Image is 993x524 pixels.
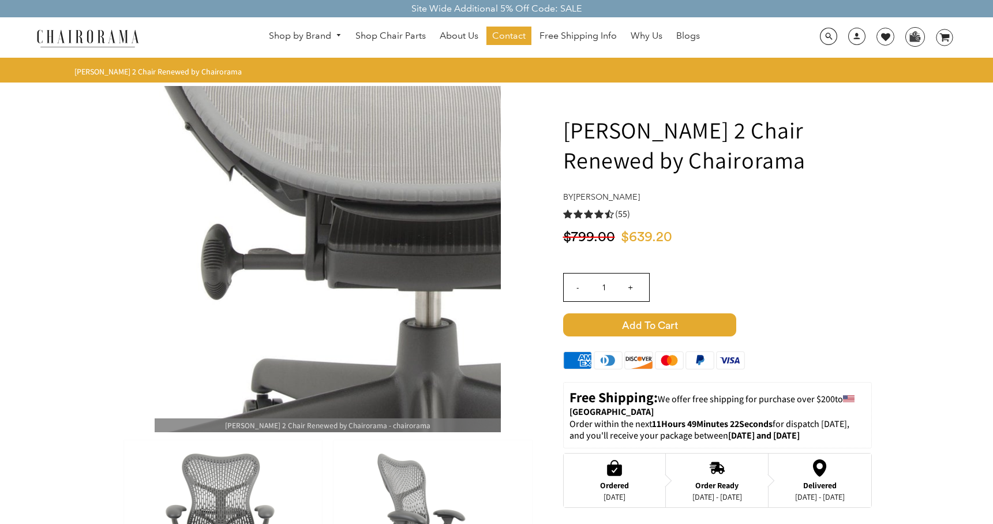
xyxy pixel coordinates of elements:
span: Blogs [676,30,700,42]
div: Delivered [795,481,845,490]
span: [PERSON_NAME] 2 Chair Renewed by Chairorama [74,66,242,77]
a: [PERSON_NAME] [574,192,640,202]
strong: [DATE] and [DATE] [728,429,800,441]
div: [DATE] - [DATE] [692,492,742,501]
img: chairorama [30,28,145,48]
div: Order Ready [692,481,742,490]
a: 4.5 rating (55 votes) [563,208,872,220]
nav: breadcrumbs [74,66,246,77]
strong: [GEOGRAPHIC_DATA] [569,406,654,418]
a: Contact [486,27,531,45]
span: Free Shipping Info [539,30,617,42]
img: WhatsApp_Image_2024-07-12_at_16.23.01.webp [906,28,924,45]
nav: DesktopNavigation [194,27,775,48]
span: $799.00 [563,230,615,244]
p: to [569,388,865,418]
a: Blogs [670,27,706,45]
div: [DATE] - [DATE] [795,492,845,501]
span: Shop Chair Parts [355,30,426,42]
div: Ordered [600,481,629,490]
h4: by [563,192,872,202]
span: $639.20 [621,230,672,244]
input: - [564,274,591,301]
span: Contact [492,30,526,42]
div: [DATE] [600,492,629,501]
input: + [617,274,644,301]
span: 11Hours 49Minutes 22Seconds [652,418,773,430]
a: Why Us [625,27,668,45]
a: Shop by Brand [263,27,347,45]
p: Order within the next for dispatch [DATE], and you'll receive your package between [569,418,865,443]
span: (55) [615,208,630,220]
span: We offer free shipping for purchase over $200 [658,393,835,405]
strong: Free Shipping: [569,388,658,406]
span: Add to Cart [563,313,736,336]
span: About Us [440,30,478,42]
a: Shop Chair Parts [350,27,432,45]
button: Add to Cart [563,313,872,336]
a: Herman Miller Mirra 2 Chair Renewed by Chairorama - chairorama[PERSON_NAME] 2 Chair Renewed by Ch... [155,252,501,264]
a: Free Shipping Info [534,27,623,45]
span: Why Us [631,30,662,42]
a: About Us [434,27,484,45]
h1: [PERSON_NAME] 2 Chair Renewed by Chairorama [563,115,872,175]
